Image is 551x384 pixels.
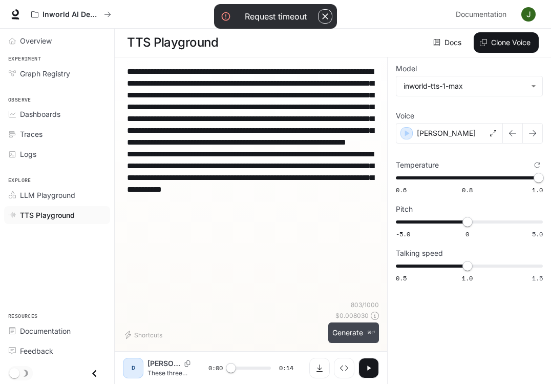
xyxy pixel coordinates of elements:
[20,190,75,200] span: LLM Playground
[279,363,293,373] span: 0:14
[396,250,443,257] p: Talking speed
[465,230,469,238] span: 0
[532,186,543,194] span: 1.0
[452,4,514,25] a: Documentation
[4,65,110,83] a: Graph Registry
[335,311,369,320] p: $ 0.008030
[20,346,53,356] span: Feedback
[4,125,110,143] a: Traces
[396,65,417,72] p: Model
[20,210,75,220] span: TTS Playground
[4,322,110,340] a: Documentation
[83,363,106,384] button: Close drawer
[20,326,71,336] span: Documentation
[20,149,36,159] span: Logs
[396,186,407,194] span: 0.6
[521,7,536,22] img: User avatar
[396,274,407,282] span: 0.5
[404,81,526,91] div: inworld-tts-1-max
[147,358,180,369] p: [PERSON_NAME]
[532,274,543,282] span: 1.5
[127,32,218,53] h1: TTS Playground
[123,327,166,343] button: Shortcuts
[4,145,110,163] a: Logs
[20,35,52,46] span: Overview
[245,10,307,23] div: Request timeout
[462,274,473,282] span: 1.0
[396,161,439,169] p: Temperature
[208,363,223,373] span: 0:00
[180,360,195,367] button: Copy Voice ID
[396,206,413,213] p: Pitch
[518,4,539,25] button: User avatar
[27,4,116,25] button: All workspaces
[147,369,197,377] p: These three nighttime habits will transform your life. No.1, 15 minutes of prep to set up your fi...
[20,109,60,119] span: Dashboards
[328,322,379,343] button: Generate⌘⏎
[20,68,70,79] span: Graph Registry
[309,358,330,378] button: Download audio
[4,32,110,50] a: Overview
[9,367,19,378] span: Dark mode toggle
[4,105,110,123] a: Dashboards
[396,230,410,238] span: -5.0
[4,342,110,360] a: Feedback
[334,358,354,378] button: Inspect
[4,186,110,204] a: LLM Playground
[462,186,473,194] span: 0.8
[367,330,375,336] p: ⌘⏎
[396,76,542,96] div: inworld-tts-1-max
[532,230,543,238] span: 5.0
[43,10,100,19] p: Inworld AI Demos
[431,32,465,53] a: Docs
[351,300,379,309] p: 803 / 1000
[20,129,43,139] span: Traces
[474,32,539,53] button: Clone Voice
[125,360,141,376] div: D
[532,159,543,171] button: Reset to default
[4,206,110,224] a: TTS Playground
[417,128,476,138] p: [PERSON_NAME]
[396,112,414,119] p: Voice
[456,8,506,21] span: Documentation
